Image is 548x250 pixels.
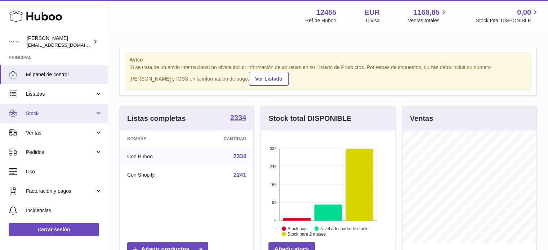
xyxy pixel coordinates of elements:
[517,8,531,17] span: 0,00
[230,114,246,123] a: 2334
[26,91,95,97] span: Listados
[413,8,439,17] span: 1168,85
[120,166,191,185] td: Con Shopify
[305,17,336,24] div: Ref de Huboo
[120,147,191,166] td: Con Huboo
[288,226,308,231] text: Stock bajo
[270,182,276,187] text: 166
[9,223,99,236] a: Cerrar sesión
[476,17,539,24] span: Stock total DISPONIBLE
[270,146,276,151] text: 332
[26,110,95,117] span: Stock
[26,149,95,156] span: Pedidos
[408,8,448,24] a: 1168,85 Ventas totales
[129,56,527,63] strong: Aviso
[476,8,539,24] a: 0,00 Stock total DISPONIBLE
[249,72,288,86] a: Ver Listado
[26,188,95,195] span: Facturación y pagos
[27,35,92,49] div: [PERSON_NAME]
[365,8,380,17] strong: EUR
[270,164,276,169] text: 249
[26,129,95,136] span: Ventas
[272,200,277,205] text: 83
[127,114,186,123] h3: Listas completas
[268,114,351,123] h3: Stock total DISPONIBLE
[408,17,448,24] span: Ventas totales
[275,218,277,223] text: 0
[26,71,102,78] span: Mi panel de control
[316,8,337,17] strong: 12455
[9,36,19,47] img: pedidos@glowrias.com
[27,42,106,48] span: [EMAIL_ADDRESS][DOMAIN_NAME]
[26,207,102,214] span: Incidencias
[120,131,191,147] th: Nombre
[320,226,368,231] text: Nivel adecuado de stock
[26,168,102,175] span: Uso
[366,17,380,24] div: Divisa
[129,64,527,86] div: Si se trata de un envío internacional no olvide incluir información de aduanas en su Listado de P...
[410,114,433,123] h3: Ventas
[288,232,326,237] text: Stock para 2 meses
[233,172,246,178] a: 2241
[191,131,254,147] th: Cantidad
[230,114,246,121] strong: 2334
[233,153,246,159] a: 2334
